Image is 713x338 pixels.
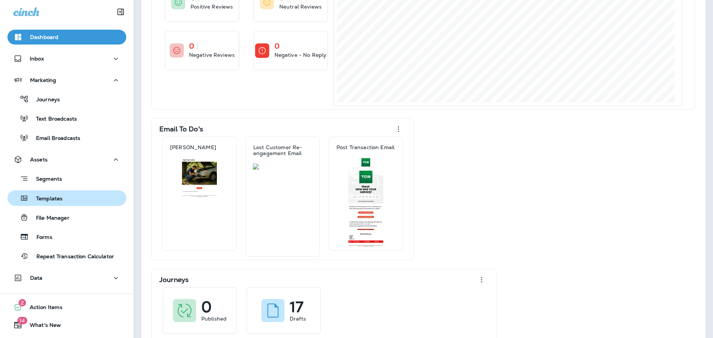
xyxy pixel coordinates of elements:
[29,196,62,203] p: Templates
[29,135,80,142] p: Email Broadcasts
[7,248,126,264] button: Repeat Transaction Calculator
[170,144,216,150] p: [PERSON_NAME]
[159,276,189,283] p: Journeys
[30,77,56,83] p: Marketing
[29,253,114,260] p: Repeat Transaction Calculator
[7,300,126,315] button: 2Action Items
[19,299,26,306] span: 2
[7,210,126,225] button: File Manager
[274,51,327,59] p: Negative - No Reply
[336,158,395,247] img: 81be5af9-0d61-47be-8560-f4f0ddf5659e.jpg
[279,3,322,10] p: Neutral Reviews
[29,215,69,222] p: File Manager
[7,270,126,285] button: Data
[336,144,394,150] p: Post Transaction Email
[191,3,233,10] p: Positive Reviews
[7,190,126,206] button: Templates
[7,171,126,187] button: Segments
[290,315,306,322] p: Drafts
[7,229,126,245] button: Forms
[253,144,312,156] p: Lost Customer Re-engagement Email
[22,304,62,313] span: Action Items
[17,317,27,324] span: 14
[189,51,235,59] p: Negative Reviews
[170,158,229,198] img: 68c09f06-b8b0-41f7-9f41-ac21fe4c0266.jpg
[7,111,126,126] button: Text Broadcasts
[30,275,43,281] p: Data
[201,303,212,311] p: 0
[7,91,126,107] button: Journeys
[30,34,58,40] p: Dashboard
[201,315,227,322] p: Published
[22,322,61,331] span: What's New
[29,116,77,123] p: Text Broadcasts
[29,176,62,183] p: Segments
[274,42,280,50] p: 0
[189,42,194,50] p: 0
[29,96,60,104] p: Journeys
[159,125,203,133] p: Email To Do's
[7,318,126,332] button: 14What's New
[30,157,48,163] p: Assets
[7,152,126,167] button: Assets
[7,73,126,88] button: Marketing
[30,56,44,62] p: Inbox
[29,234,52,241] p: Forms
[290,303,303,311] p: 17
[110,4,131,19] button: Collapse Sidebar
[7,130,126,145] button: Email Broadcasts
[253,164,312,170] img: 1fef47ca-951f-43c0-978e-638d9b4ec559.jpg
[7,51,126,66] button: Inbox
[7,30,126,45] button: Dashboard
